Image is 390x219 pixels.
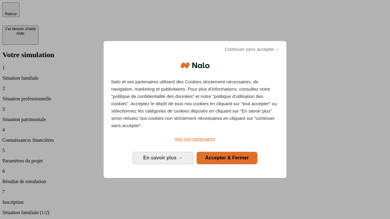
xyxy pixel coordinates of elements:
[205,155,249,160] span: Accepter & Fermer
[111,78,279,129] p: Nalo et ses partenaires utilisent des Cookies strictement nécessaires, de navigation, marketing e...
[225,46,279,53] span: Continuer sans accepter→
[175,136,215,141] span: Voir nos partenaires
[104,41,286,178] div: Bienvenue chez Nalo Gestion du consentement
[143,155,183,160] span: En savoir plus →
[111,135,279,143] a: Voir nos partenaires
[180,56,210,75] img: Logo
[133,152,193,164] button: En savoir plus: Configurer vos consentements
[197,152,257,164] button: Accepter & Fermer: Accepter notre traitement des données et fermer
